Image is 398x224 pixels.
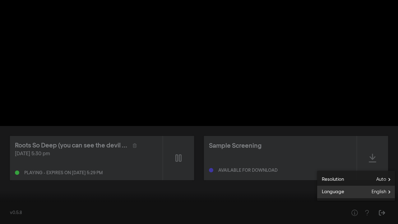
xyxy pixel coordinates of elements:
[317,176,344,183] span: Resolution
[317,186,395,198] button: Language
[10,210,336,216] div: v0.5.8
[317,173,395,186] button: Resolution
[348,207,361,219] button: Help
[376,175,395,184] span: Auto
[361,207,373,219] button: Help
[376,207,388,219] button: Sign Out
[372,187,395,197] span: English
[317,189,344,196] span: Language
